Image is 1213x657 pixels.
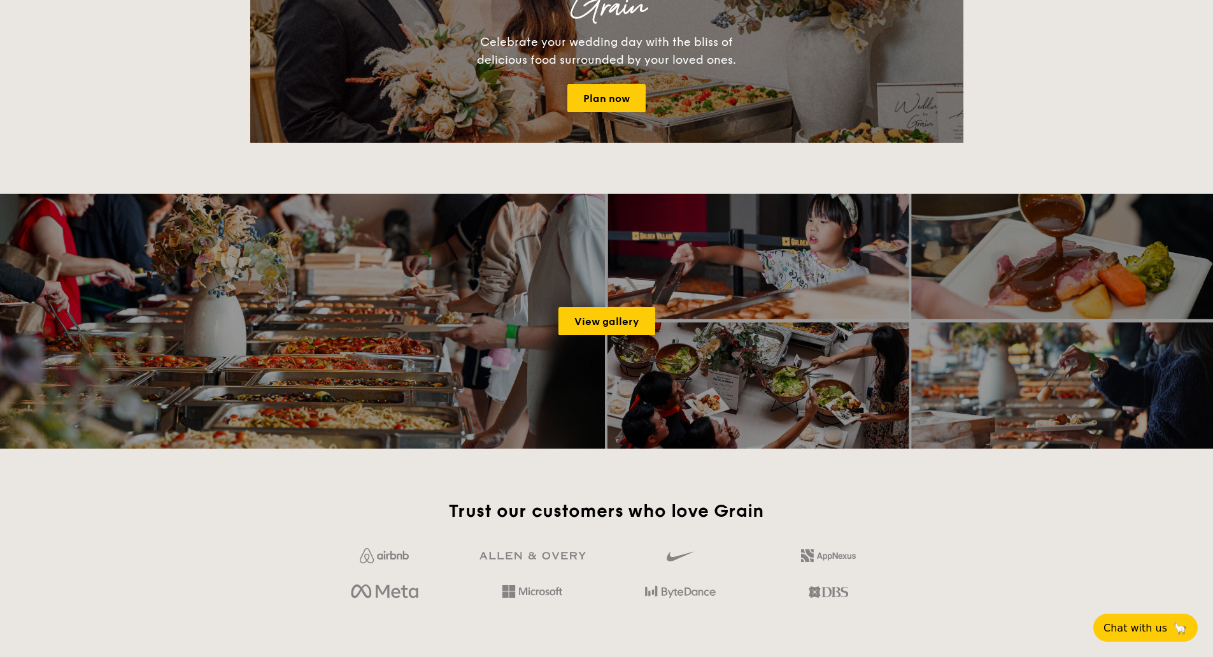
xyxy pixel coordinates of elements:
[479,552,586,560] img: GRg3jHAAAAABJRU5ErkJggg==
[316,500,897,523] h2: Trust our customers who love Grain
[667,545,693,567] img: gdlseuq06himwAAAABJRU5ErkJggg==
[809,581,848,603] img: dbs.a5bdd427.png
[558,307,655,335] a: View gallery
[567,84,646,112] a: Plan now
[645,581,716,603] img: bytedance.dc5c0c88.png
[502,585,562,598] img: Hd4TfVa7bNwuIo1gAAAAASUVORK5CYII=
[1093,614,1198,642] button: Chat with us🦙
[1103,622,1167,634] span: Chat with us
[464,33,750,69] div: Celebrate your wedding day with the bliss of delicious food surrounded by your loved ones.
[351,581,418,603] img: meta.d311700b.png
[1172,621,1188,635] span: 🦙
[360,548,409,563] img: Jf4Dw0UUCKFd4aYAAAAASUVORK5CYII=
[801,549,856,562] img: 2L6uqdT+6BmeAFDfWP11wfMG223fXktMZIL+i+lTG25h0NjUBKOYhdW2Kn6T+C0Q7bASH2i+1JIsIulPLIv5Ss6l0e291fRVW...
